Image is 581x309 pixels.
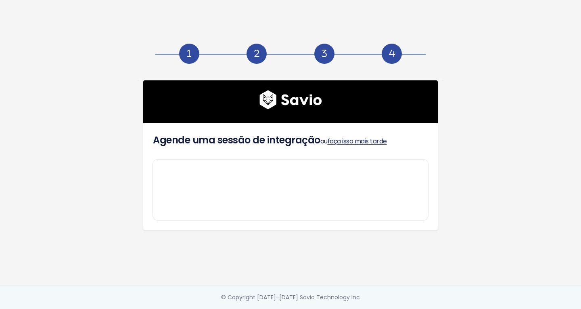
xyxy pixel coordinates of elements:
a: faça isso mais tarde [328,137,387,146]
font: © Copyright [DATE]-[DATE] Savio Technology Inc [221,293,360,301]
font: Agende uma sessão de integração [153,133,320,147]
iframe: 0d647e29 [153,160,428,220]
font: ou [320,137,328,146]
img: logo600x187.a314fd40982d.png [259,90,322,109]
